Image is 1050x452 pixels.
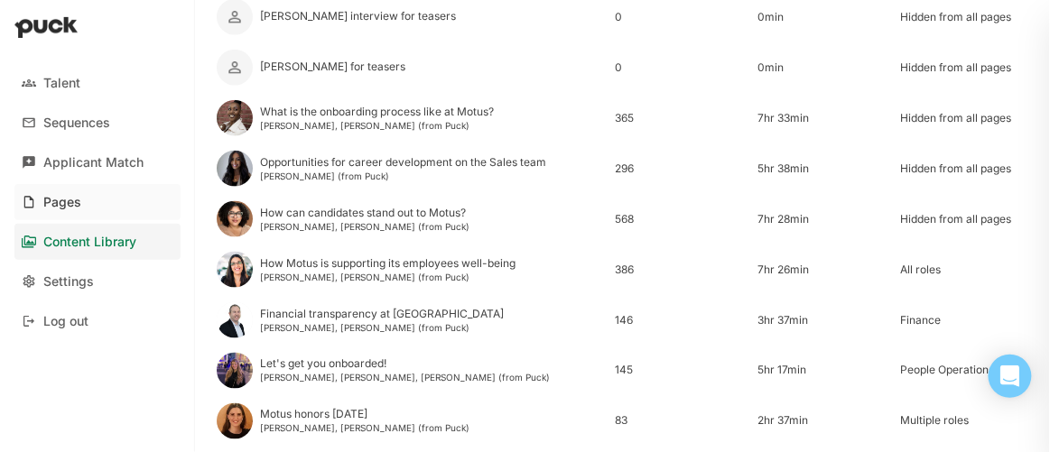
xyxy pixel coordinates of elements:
div: All roles [900,263,1028,276]
div: 365 [616,112,744,125]
div: 3hr 37min [757,314,886,327]
div: 0 [616,61,744,74]
div: Applicant Match [43,155,144,171]
div: Talent [43,76,80,91]
div: [PERSON_NAME], [PERSON_NAME] (from Puck) [260,120,494,131]
div: Finance [900,314,1028,327]
div: 83 [616,415,744,428]
div: How Motus is supporting its employees well-being [260,257,516,270]
div: Log out [43,314,88,329]
div: [PERSON_NAME], [PERSON_NAME] (from Puck) [260,221,469,232]
div: [PERSON_NAME], [PERSON_NAME] (from Puck) [260,322,504,333]
div: Hidden from all pages [900,61,1028,74]
div: 296 [616,162,744,175]
div: [PERSON_NAME] interview for teasers [260,10,456,23]
div: [PERSON_NAME] for teasers [260,60,405,73]
div: 0 [616,11,744,23]
div: 568 [616,213,744,226]
div: [PERSON_NAME], [PERSON_NAME] (from Puck) [260,423,469,434]
div: Motus honors [DATE] [260,409,469,421]
div: [PERSON_NAME], [PERSON_NAME] (from Puck) [260,272,516,282]
div: How can candidates stand out to Motus? [260,207,469,219]
div: 0min [757,61,886,74]
div: What is the onboarding process like at Motus? [260,106,494,118]
div: Let's get you onboarded! [260,358,550,371]
div: 7hr 33min [757,112,886,125]
div: Sequences [43,115,110,131]
div: 0min [757,11,886,23]
div: 5hr 17min [757,364,886,377]
div: Hidden from all pages [900,213,1028,226]
a: Content Library [14,224,181,260]
div: 2hr 37min [757,415,886,428]
a: Sequences [14,105,181,141]
div: Hidden from all pages [900,162,1028,175]
div: 145 [616,364,744,377]
div: 7hr 26min [757,263,886,276]
a: Applicant Match [14,144,181,180]
div: Open Intercom Messenger [989,355,1032,398]
div: 5hr 38min [757,162,886,175]
div: [PERSON_NAME] (from Puck) [260,171,546,181]
a: Settings [14,263,181,300]
div: [PERSON_NAME], [PERSON_NAME], [PERSON_NAME] (from Puck) [260,373,550,383]
a: Talent [14,65,181,101]
div: Financial transparency at [GEOGRAPHIC_DATA] [260,308,504,320]
div: 146 [616,314,744,327]
div: Settings [43,274,94,290]
div: 7hr 28min [757,213,886,226]
div: Hidden from all pages [900,112,1028,125]
div: 386 [616,263,744,276]
div: Multiple roles [900,415,1028,428]
div: Pages [43,195,81,210]
div: Hidden from all pages [900,11,1028,23]
div: Opportunities for career development on the Sales team [260,156,546,169]
a: Pages [14,184,181,220]
div: Content Library [43,235,136,250]
div: People Operations [900,364,1028,377]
